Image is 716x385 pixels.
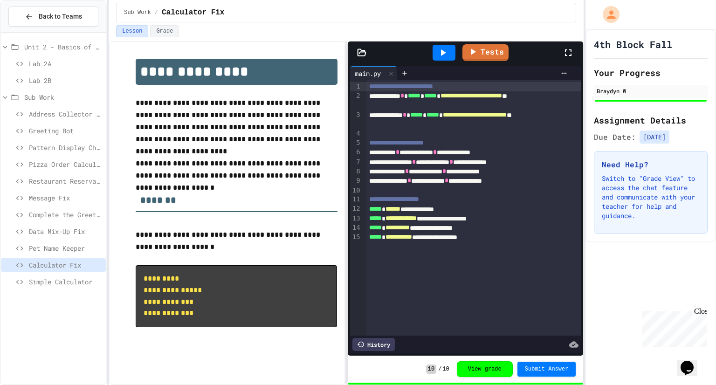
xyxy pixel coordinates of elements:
[350,91,362,110] div: 2
[8,7,98,27] button: Back to Teams
[639,307,707,347] iframe: chat widget
[350,233,362,242] div: 15
[594,114,708,127] h2: Assignment Details
[29,227,102,236] span: Data Mix-Up Fix
[594,66,708,79] h2: Your Progress
[29,260,102,270] span: Calculator Fix
[24,92,102,102] span: Sub Work
[350,214,362,223] div: 13
[39,12,82,21] span: Back to Teams
[29,59,102,69] span: Lab 2A
[350,176,362,186] div: 9
[594,38,672,51] h1: 4th Block Fall
[426,364,436,374] span: 10
[442,365,449,373] span: 10
[597,87,705,95] div: Braydyn W
[350,204,362,213] div: 12
[350,148,362,157] div: 6
[457,361,513,377] button: View grade
[350,158,362,167] div: 7
[594,131,636,143] span: Due Date:
[677,348,707,376] iframe: chat widget
[150,25,179,37] button: Grade
[155,9,158,16] span: /
[29,277,102,287] span: Simple Calculator
[352,338,395,351] div: History
[29,243,102,253] span: Pet Name Keeper
[525,365,569,373] span: Submit Answer
[350,138,362,148] div: 5
[29,193,102,203] span: Message Fix
[517,362,576,377] button: Submit Answer
[350,129,362,138] div: 4
[162,7,224,18] span: Calculator Fix
[29,126,102,136] span: Greeting Bot
[350,110,362,130] div: 3
[350,82,362,91] div: 1
[602,159,700,170] h3: Need Help?
[438,365,441,373] span: /
[29,109,102,119] span: Address Collector Fix
[29,143,102,152] span: Pattern Display Challenge
[350,66,397,80] div: main.py
[116,25,148,37] button: Lesson
[4,4,64,59] div: Chat with us now!Close
[602,174,700,220] p: Switch to "Grade View" to access the chat feature and communicate with your teacher for help and ...
[350,223,362,233] div: 14
[24,42,102,52] span: Unit 2 - Basics of Python
[350,195,362,204] div: 11
[350,186,362,195] div: 10
[29,210,102,220] span: Complete the Greeting
[640,131,669,144] span: [DATE]
[462,44,509,61] a: Tests
[29,176,102,186] span: Restaurant Reservation System
[593,4,622,25] div: My Account
[29,159,102,169] span: Pizza Order Calculator
[124,9,151,16] span: Sub Work
[29,76,102,85] span: Lab 2B
[350,69,386,78] div: main.py
[350,167,362,176] div: 8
